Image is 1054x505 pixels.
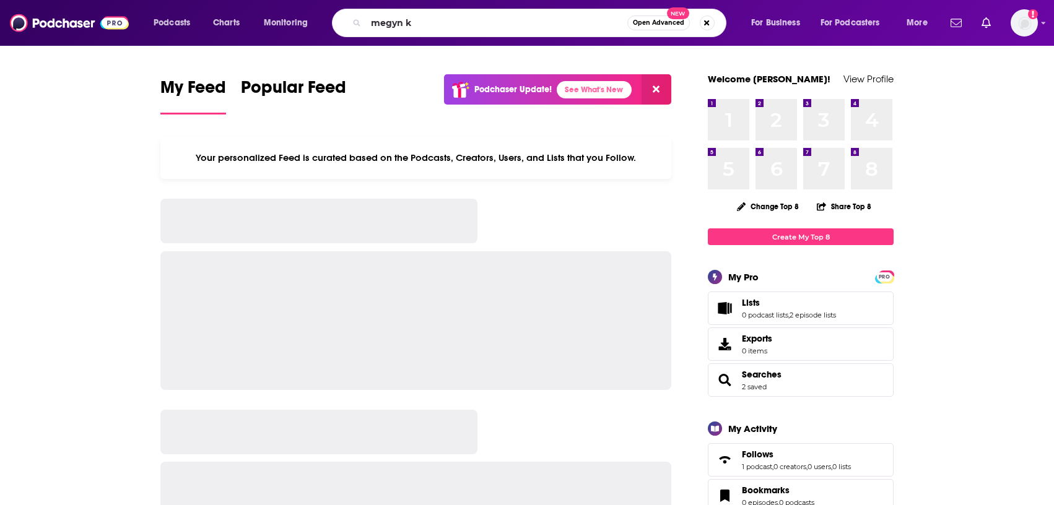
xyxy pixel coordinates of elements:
div: Your personalized Feed is curated based on the Podcasts, Creators, Users, and Lists that you Follow. [160,137,671,179]
a: Welcome [PERSON_NAME]! [708,73,830,85]
div: Search podcasts, credits, & more... [344,9,738,37]
span: , [806,462,808,471]
div: My Activity [728,423,777,434]
img: User Profile [1011,9,1038,37]
span: Open Advanced [633,20,684,26]
a: 0 lists [832,462,851,471]
a: Searches [742,369,782,380]
button: open menu [145,13,206,33]
a: 0 users [808,462,831,471]
button: Share Top 8 [816,194,872,218]
span: , [788,311,790,319]
a: 0 creators [773,462,806,471]
svg: Add a profile image [1028,9,1038,19]
span: Monitoring [264,14,308,32]
p: Podchaser Update! [474,84,552,95]
span: Follows [708,443,894,477]
span: Exports [742,333,772,344]
span: Lists [742,297,760,308]
a: See What's New [557,81,632,98]
a: 1 podcast [742,462,772,471]
input: Search podcasts, credits, & more... [366,13,627,33]
span: Charts [213,14,240,32]
a: 2 saved [742,382,767,391]
button: open menu [255,13,324,33]
button: Open AdvancedNew [627,15,690,30]
button: open menu [812,13,898,33]
a: 2 episode lists [790,311,836,319]
span: For Business [751,14,800,32]
span: Follows [742,449,773,460]
a: Create My Top 8 [708,228,894,245]
a: Bookmarks [712,487,737,504]
a: Lists [742,297,836,308]
span: New [667,7,689,19]
span: , [831,462,832,471]
span: Bookmarks [742,485,790,496]
span: Logged in as bkmartin [1011,9,1038,37]
button: open menu [898,13,943,33]
button: Show profile menu [1011,9,1038,37]
span: For Podcasters [821,14,880,32]
a: 0 podcast lists [742,311,788,319]
a: PRO [877,272,892,281]
a: Searches [712,371,737,389]
span: Podcasts [154,14,190,32]
span: 0 items [742,347,772,355]
button: open menu [743,13,816,33]
a: View Profile [843,73,894,85]
span: Exports [712,335,737,353]
span: , [772,462,773,471]
a: Show notifications dropdown [946,12,967,33]
span: Searches [708,363,894,397]
a: Exports [708,327,894,361]
button: Change Top 8 [730,199,806,214]
span: Lists [708,291,894,325]
span: My Feed [160,77,226,105]
span: More [907,14,928,32]
div: My Pro [728,271,759,283]
a: Lists [712,300,737,317]
a: Popular Feed [241,77,346,114]
a: Show notifications dropdown [977,12,996,33]
a: Charts [205,13,247,33]
span: Popular Feed [241,77,346,105]
a: Follows [712,451,737,468]
img: Podchaser - Follow, Share and Rate Podcasts [10,11,129,35]
a: My Feed [160,77,226,114]
a: Bookmarks [742,485,814,496]
span: PRO [877,272,892,282]
a: Follows [742,449,851,460]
